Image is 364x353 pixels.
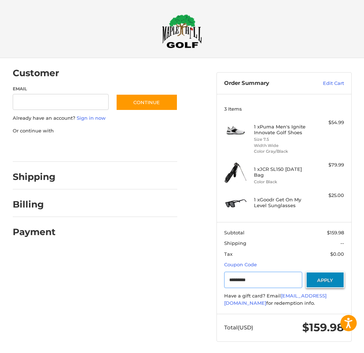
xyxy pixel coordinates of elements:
[254,136,312,143] li: Size 7.5
[224,262,257,267] a: Coupon Code
[254,148,312,155] li: Color Gray/Black
[224,324,253,331] span: Total (USD)
[314,161,344,169] div: $79.99
[254,179,312,185] li: Color Black
[224,106,344,112] h3: 3 Items
[224,292,344,307] div: Have a gift card? Email for redemption info.
[302,321,344,334] span: $159.98
[224,293,327,306] a: [EMAIL_ADDRESS][DOMAIN_NAME]
[314,119,344,126] div: $54.99
[13,67,59,79] h2: Customer
[13,199,55,210] h2: Billing
[254,124,312,136] h4: 1 x Puma Men's Ignite Innovate Golf Shoes
[116,94,178,111] button: Continue
[327,230,344,235] span: $159.98
[306,272,344,288] button: Apply
[330,251,344,257] span: $0.00
[10,141,65,155] iframe: PayPal-paypal
[224,230,244,235] span: Subtotal
[13,127,178,135] p: Or continue with
[13,226,56,238] h2: Payment
[77,115,106,121] a: Sign in now
[254,197,312,209] h4: 1 x Goodr Get On My Level Sunglasses
[254,166,312,178] h4: 1 x JCR SL150 [DATE] Bag
[224,80,306,87] h3: Order Summary
[224,251,232,257] span: Tax
[162,14,202,48] img: Maple Hill Golf
[224,272,302,288] input: Gift Certificate or Coupon Code
[13,86,109,92] label: Email
[13,115,178,122] p: Already have an account?
[306,80,344,87] a: Edit Cart
[13,171,56,182] h2: Shipping
[314,192,344,199] div: $25.00
[340,240,344,246] span: --
[224,240,246,246] span: Shipping
[254,143,312,149] li: Width Wide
